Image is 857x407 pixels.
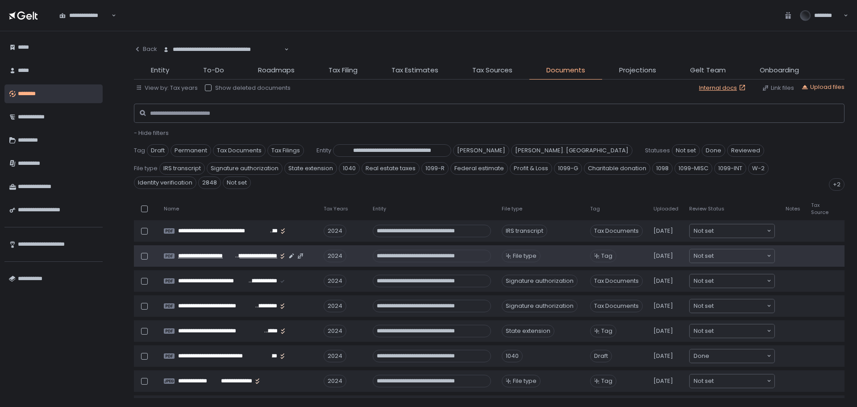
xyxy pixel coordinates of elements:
[714,377,766,386] input: Search for option
[762,84,794,92] button: Link files
[198,176,221,189] span: 2848
[391,65,438,76] span: Tax Estimates
[223,176,251,189] span: Not set
[502,225,547,237] div: IRS transcript
[329,65,358,76] span: Tax Filing
[362,162,420,175] span: Real estate taxes
[421,162,449,175] span: 1099-R
[324,275,346,287] div: 2024
[151,65,169,76] span: Entity
[54,6,116,25] div: Search for option
[690,349,774,363] div: Search for option
[694,327,714,336] span: Not set
[134,147,145,155] span: Tag
[171,144,211,157] span: Permanent
[584,162,650,175] span: Charitable donation
[546,65,585,76] span: Documents
[690,65,726,76] span: Gelt Team
[324,325,346,337] div: 2024
[690,224,774,238] div: Search for option
[316,147,331,155] span: Entity
[689,206,724,212] span: Review Status
[694,352,709,361] span: Done
[554,162,582,175] span: 1099-G
[653,252,673,260] span: [DATE]
[450,162,508,175] span: Federal estimate
[699,84,748,92] a: Internal docs
[324,250,346,262] div: 2024
[324,300,346,312] div: 2024
[110,11,111,20] input: Search for option
[652,162,673,175] span: 1098
[258,65,295,76] span: Roadmaps
[373,206,386,212] span: Entity
[134,164,158,172] span: File type
[653,277,673,285] span: [DATE]
[694,302,714,310] span: Not set
[511,144,632,157] span: [PERSON_NAME]. [GEOGRAPHIC_DATA]
[653,352,673,360] span: [DATE]
[159,162,205,175] span: IRS transcript
[590,300,643,312] span: Tax Documents
[690,274,774,288] div: Search for option
[502,275,578,287] div: Signature authorization
[674,162,712,175] span: 1099-MISC
[147,144,169,157] span: Draft
[472,65,512,76] span: Tax Sources
[502,300,578,312] div: Signature authorization
[510,162,552,175] span: Profit & Loss
[714,277,766,285] input: Search for option
[690,299,774,313] div: Search for option
[694,277,714,285] span: Not set
[136,84,198,92] button: View by: Tax years
[801,83,845,91] div: Upload files
[653,327,673,335] span: [DATE]
[702,144,725,157] span: Done
[694,227,714,235] span: Not set
[709,352,766,361] input: Search for option
[760,65,799,76] span: Onboarding
[672,144,700,157] span: Not set
[502,325,554,337] div: State extension
[590,225,643,237] span: Tax Documents
[324,225,346,237] div: 2024
[786,206,800,212] span: Notes
[324,206,348,212] span: Tax Years
[324,375,346,387] div: 2024
[714,302,766,310] input: Search for option
[134,176,196,189] span: Identity verification
[267,144,304,157] span: Tax Filings
[619,65,656,76] span: Projections
[502,350,523,362] div: 1040
[339,162,360,175] span: 1040
[694,377,714,386] span: Not set
[811,202,828,215] span: Tax Source
[601,252,612,260] span: Tag
[690,374,774,388] div: Search for option
[690,249,774,263] div: Search for option
[502,206,522,212] span: File type
[513,252,537,260] span: File type
[645,147,670,155] span: Statuses
[690,324,774,338] div: Search for option
[829,178,845,191] div: +2
[653,227,673,235] span: [DATE]
[590,275,643,287] span: Tax Documents
[207,162,283,175] span: Signature authorization
[601,377,612,385] span: Tag
[714,227,766,235] input: Search for option
[653,302,673,310] span: [DATE]
[134,40,157,58] button: Back
[134,129,169,137] button: - Hide filters
[324,350,346,362] div: 2024
[213,144,266,157] span: Tax Documents
[164,206,179,212] span: Name
[653,377,673,385] span: [DATE]
[694,252,714,260] span: Not set
[653,206,678,212] span: Uploaded
[727,144,764,157] span: Reviewed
